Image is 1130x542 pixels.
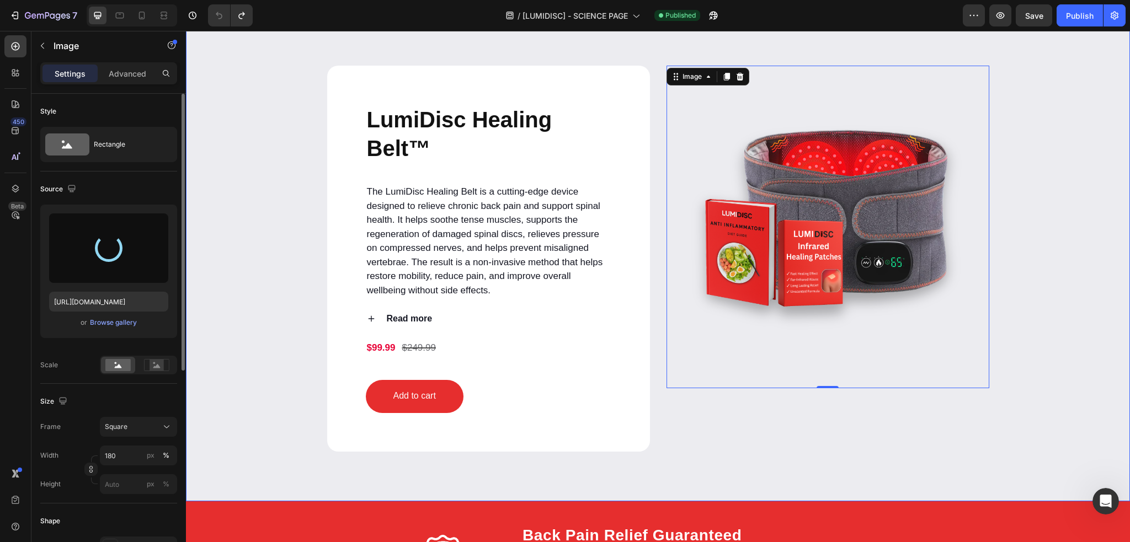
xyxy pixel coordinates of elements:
[109,68,146,79] p: Advanced
[1066,10,1094,22] div: Publish
[215,308,251,327] div: $249.99
[159,477,173,491] button: px
[144,477,157,491] button: %
[9,82,181,214] div: Besides, it was a pleasure working with you so far, and we appreciate your business🌹! Taking a ch...
[1016,4,1052,26] button: Save
[40,106,56,116] div: Style
[40,360,58,370] div: Scale
[40,182,78,197] div: Source
[54,10,93,19] h1: Operator
[481,35,803,357] img: gempages_575915822975812170-8d399e9d-3892-41aa-bb3d-12764c3d4608.png
[81,316,87,329] span: or
[180,308,211,327] div: $99.99
[180,349,278,382] button: Add to cart
[40,450,58,460] label: Width
[100,446,177,465] input: px%
[1057,4,1103,26] button: Publish
[100,474,177,494] input: px%
[40,516,60,526] div: Shape
[94,132,161,157] div: Rectangle
[40,479,61,489] label: Height
[40,422,61,432] label: Frame
[10,117,26,126] div: 450
[518,10,520,22] span: /
[9,46,181,81] div: Is there anything else I can help you with, [PERSON_NAME]?
[1025,11,1043,20] span: Save
[147,450,154,460] div: px
[18,175,172,207] div: It just takes 1-2 minutes but it means a lot to [GEOGRAPHIC_DATA]. It would be greatly appreciated!
[159,449,173,462] button: px
[40,394,70,409] div: Size
[9,238,181,446] div: For now, since the issue on this ticket has been addressed, allow me to conclude this chat for a ...
[9,223,212,238] div: agosto 28
[55,68,86,79] p: Settings
[173,4,194,25] button: Inicio
[72,9,77,22] p: 7
[7,4,28,25] button: go back
[208,4,253,26] div: Undo/Redo
[186,31,1130,542] iframe: Design area
[163,450,169,460] div: %
[665,10,696,20] span: Published
[494,41,518,51] div: Image
[18,293,164,324] i: (You are kindly advised to remove the access permission from your end for privacy purposes)
[8,202,26,211] div: Beta
[194,4,214,24] div: Cerrar
[18,159,104,168] a: [URL][DOMAIN_NAME]
[18,244,172,287] div: For now, since the issue on this ticket has been addressed, allow me to conclude this chat for a ...
[1092,488,1119,514] iframe: Intercom live chat
[335,495,722,530] h2: Back Pain Relief Guaranteed Or your Money Back.
[207,357,250,373] div: Add to cart
[18,88,172,153] div: Besides, it was a pleasure working with you so far, and we appreciate your business🌹! Taking a ch...
[18,331,172,396] div: For any additional questions or concerns, please don't hesitate to create a new ticket and refer ...
[49,292,168,312] input: https://example.com/image.jpg
[9,82,212,223] div: Tina dice…
[89,317,137,328] button: Browse gallery
[54,39,147,52] p: Image
[144,449,157,462] button: %
[31,6,49,24] img: Profile image for Operator
[201,283,247,292] strong: Read more
[90,318,137,328] div: Browse gallery
[9,238,212,454] div: Tina dice…
[523,10,628,22] span: [LUMIDISC] - SCIENCE PAGE
[100,417,177,437] button: Square
[9,46,212,82] div: Tina dice…
[147,479,154,489] div: px
[18,52,172,74] div: Is there anything else I can help you with, [PERSON_NAME]?
[4,4,82,26] button: 7
[105,422,127,432] span: Square
[163,479,169,489] div: %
